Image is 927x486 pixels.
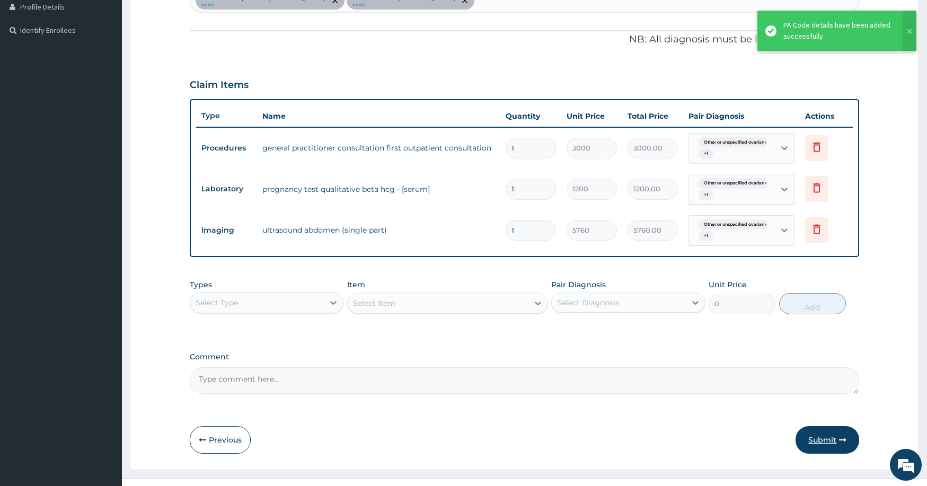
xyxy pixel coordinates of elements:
[190,426,251,454] button: Previous
[557,297,619,308] div: Select Diagnosis
[796,426,859,454] button: Submit
[347,279,365,290] label: Item
[699,231,713,241] span: + 1
[699,148,713,159] span: + 1
[561,105,622,127] th: Unit Price
[622,105,683,127] th: Total Price
[55,59,178,73] div: Chat with us now
[190,352,860,361] label: Comment
[699,219,776,230] span: Other or unspecified ovarian c...
[257,219,501,241] td: ultrasound abdomen (single part)
[352,2,455,7] small: query
[257,179,501,200] td: pregnancy test qualitative beta hcg - [serum]
[699,178,776,189] span: Other or unspecified ovarian c...
[551,279,606,290] label: Pair Diagnosis
[683,105,800,127] th: Pair Diagnosis
[699,190,713,200] span: + 1
[196,138,257,158] td: Procedures
[190,79,249,91] h3: Claim Items
[257,105,501,127] th: Name
[196,297,238,308] div: Select Type
[800,105,853,127] th: Actions
[709,279,747,290] label: Unit Price
[190,33,860,47] p: NB: All diagnosis must be linked to a claim item
[5,289,202,326] textarea: Type your message and hit 'Enter'
[257,137,501,158] td: general practitioner consultation first outpatient consultation
[201,2,325,7] small: query
[699,137,776,148] span: Other or unspecified ovarian c...
[174,5,199,31] div: Minimize live chat window
[196,106,257,126] th: Type
[61,134,146,241] span: We're online!
[779,293,846,314] button: Add
[783,20,893,42] div: PA Code details have been added successfully
[500,105,561,127] th: Quantity
[196,220,257,240] td: Imaging
[20,53,43,79] img: d_794563401_company_1708531726252_794563401
[190,280,212,289] label: Types
[196,179,257,199] td: Laboratory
